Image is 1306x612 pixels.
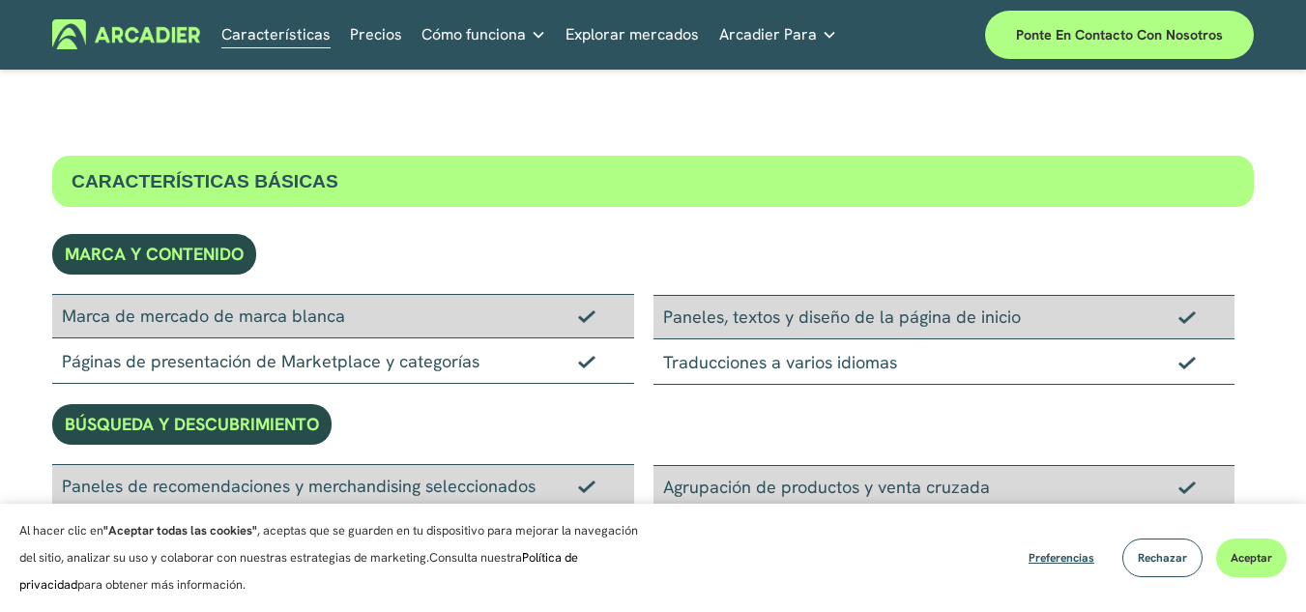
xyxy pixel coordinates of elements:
[350,19,402,49] a: Precios
[1029,550,1094,566] font: Preferencias
[221,24,331,44] font: Características
[429,549,522,566] font: Consulta nuestra
[663,305,1021,328] font: Paneles, textos y diseño de la página de inicio
[1014,539,1109,577] button: Preferencias
[19,522,638,566] font: , aceptas que se guarden en tu dispositivo para mejorar la navegación del sitio, analizar su uso ...
[719,19,837,49] a: menú desplegable de carpetas
[350,24,402,44] font: Precios
[65,242,244,265] font: MARCA Y CONTENIDO
[77,576,246,593] font: para obtener más información.
[62,474,536,497] font: Paneles de recomendaciones y merchandising seleccionados
[663,350,897,373] font: Traducciones a varios idiomas
[62,349,479,372] font: Páginas de presentación de Marketplace y categorías
[578,480,595,493] img: Marca de verificación
[65,412,319,435] font: BÚSQUEDA Y DESCUBRIMIENTO
[52,19,200,49] img: Arcadier
[663,475,990,498] font: Agrupación de productos y venta cruzada
[566,19,699,49] a: Explorar mercados
[72,170,338,191] font: CARACTERÍSTICAS BÁSICAS
[1178,481,1196,494] img: Marca de verificación
[578,309,595,323] img: Marca de verificación
[985,11,1254,59] a: Ponte en contacto con nosotros
[19,522,103,539] font: Al hacer clic en
[62,304,345,327] font: Marca de mercado de marca blanca
[421,24,526,44] font: Cómo funciona
[1209,519,1306,612] div: Widget de chat
[421,19,546,49] a: menú desplegable de carpetas
[1016,26,1223,44] font: Ponte en contacto con nosotros
[1178,310,1196,324] img: Marca de verificación
[221,19,331,49] a: Características
[566,24,699,44] font: Explorar mercados
[1122,539,1203,577] button: Rechazar
[103,522,257,539] font: "Aceptar todas las cookies"
[1138,550,1187,566] font: Rechazar
[1209,519,1306,612] iframe: Chat Widget
[578,355,595,368] img: Marca de verificación
[719,24,817,44] font: Arcadier Para
[1178,356,1196,369] img: Marca de verificación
